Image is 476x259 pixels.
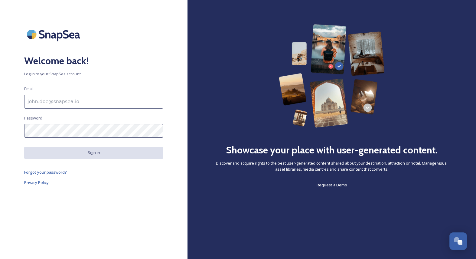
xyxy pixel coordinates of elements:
[24,147,163,159] button: Sign in
[279,24,384,128] img: 63b42ca75bacad526042e722_Group%20154-p-800.png
[317,181,347,189] a: Request a Demo
[24,179,163,186] a: Privacy Policy
[24,169,163,176] a: Forgot your password?
[317,182,347,188] span: Request a Demo
[24,71,163,77] span: Log in to your SnapSea account
[24,86,34,92] span: Email
[24,115,42,121] span: Password
[226,143,438,157] h2: Showcase your place with user-generated content.
[24,169,67,175] span: Forgot your password?
[24,24,85,44] img: SnapSea Logo
[212,160,452,172] span: Discover and acquire rights to the best user-generated content shared about your destination, att...
[24,95,163,109] input: john.doe@snapsea.io
[449,232,467,250] button: Open Chat
[24,180,49,185] span: Privacy Policy
[24,54,163,68] h2: Welcome back!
